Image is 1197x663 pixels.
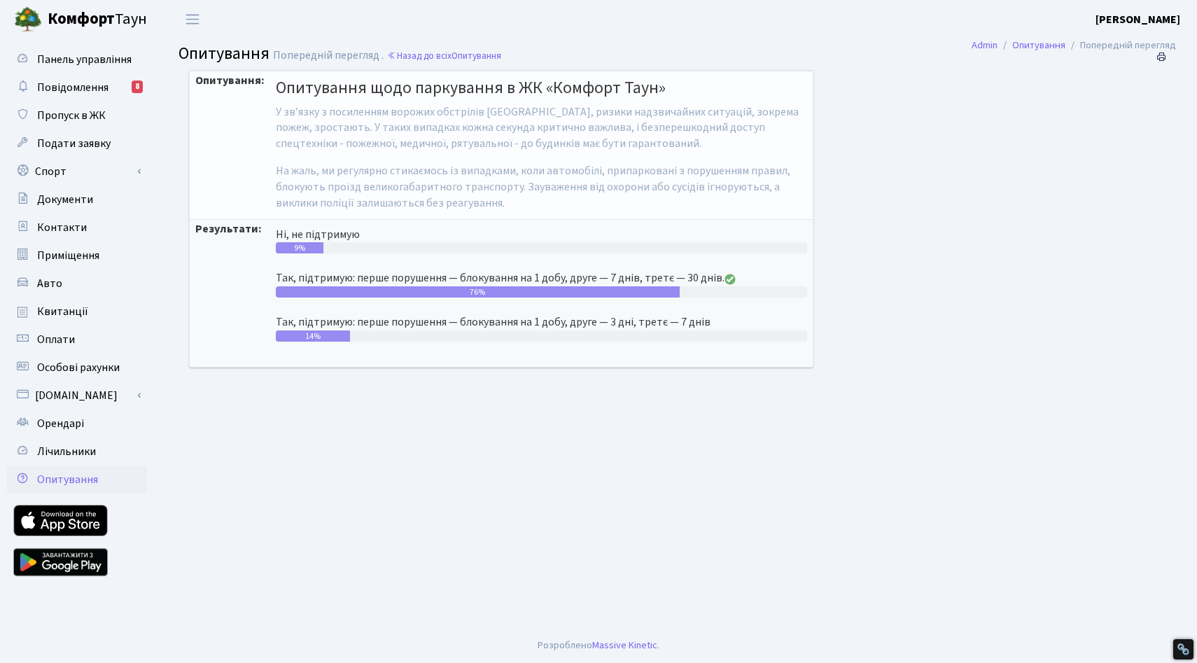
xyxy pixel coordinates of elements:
span: Подати заявку [37,136,111,151]
span: Пропуск в ЖК [37,108,106,123]
div: Так, підтримую: перше порушення — блокування на 1 добу, друге — 3 дні, третє — 7 днів [276,314,807,330]
span: Особові рахунки [37,360,120,375]
div: Розроблено . [538,638,659,653]
span: Панель управління [37,52,132,67]
span: Контакти [37,220,87,235]
a: Особові рахунки [7,354,147,382]
button: Переключити навігацію [175,8,210,31]
b: [PERSON_NAME] [1095,12,1180,27]
span: Авто [37,276,62,291]
div: Restore Info Box &#10;&#10;NoFollow Info:&#10; META-Robots NoFollow: &#09;true&#10; META-Robots N... [1177,643,1190,656]
a: Квитанції [7,298,147,326]
span: Приміщення [37,248,99,263]
span: У звʼязку з посиленням ворожих обстрілів [GEOGRAPHIC_DATA], ризики надзвичайних ситуацій, зокрема... [276,104,807,347]
a: Пропуск в ЖК [7,102,147,130]
small: Голосів: 1140 [276,358,807,382]
p: На жаль, ми регулярно стикаємось із випадками, коли автомобілі, припарковані з порушенням правил,... [276,163,807,211]
div: 14% [276,330,350,342]
div: 76% [276,286,680,298]
a: Назад до всіхОпитування [387,49,501,62]
strong: Опитування: [195,73,265,88]
a: Панель управління [7,46,147,74]
strong: Результати: [195,221,262,237]
span: Орендарі [37,416,84,431]
span: Оплати [37,332,75,347]
a: Документи [7,186,147,214]
a: Оплати [7,326,147,354]
a: Орендарі [7,410,147,438]
a: Подати заявку [7,130,147,158]
div: 8 [132,81,143,93]
nav: breadcrumb [951,31,1197,60]
div: 9% [276,242,323,253]
span: Опитування [178,41,269,66]
a: Лічильники [7,438,147,466]
a: Опитування [7,466,147,494]
a: [DOMAIN_NAME] [7,382,147,410]
span: Попередній перегляд . [273,48,384,63]
img: logo.png [14,6,42,34]
li: Попередній перегляд [1065,38,1176,53]
span: Лічильники [37,444,96,459]
span: Документи [37,192,93,207]
a: Спорт [7,158,147,186]
div: Так, підтримую: перше порушення — блокування на 1 добу, друге — 7 днів, третє — 30 днів. [276,270,807,286]
h4: Опитування щодо паркування в ЖК «Комфорт Таун» [276,78,807,99]
a: Admin [972,38,997,53]
a: Опитування [1012,38,1065,53]
span: Опитування [451,49,501,62]
div: Ні, не підтримую [276,227,807,243]
a: [PERSON_NAME] [1095,11,1180,28]
span: Квитанції [37,304,88,319]
a: Авто [7,270,147,298]
span: Опитування [37,472,98,487]
b: Комфорт [48,8,115,30]
a: Повідомлення8 [7,74,147,102]
a: Massive Kinetic [592,638,657,652]
span: Таун [48,8,147,32]
a: Приміщення [7,242,147,270]
a: Контакти [7,214,147,242]
span: Повідомлення [37,80,108,95]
